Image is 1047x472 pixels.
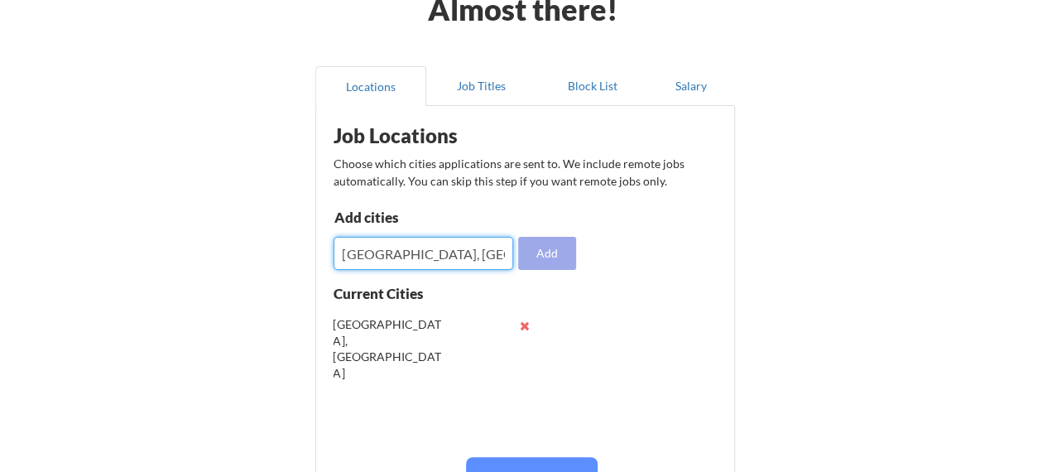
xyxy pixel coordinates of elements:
button: Add [518,237,576,270]
div: Job Locations [334,126,543,146]
div: [GEOGRAPHIC_DATA], [GEOGRAPHIC_DATA] [334,316,442,381]
button: Salary [648,66,735,106]
div: Choose which cities applications are sent to. We include remote jobs automatically. You can skip ... [334,155,715,190]
button: Job Titles [426,66,537,106]
div: Add cities [334,210,506,224]
div: Current Cities [334,287,460,301]
input: Type here... [334,237,514,270]
button: Locations [315,66,426,106]
button: Block List [537,66,648,106]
